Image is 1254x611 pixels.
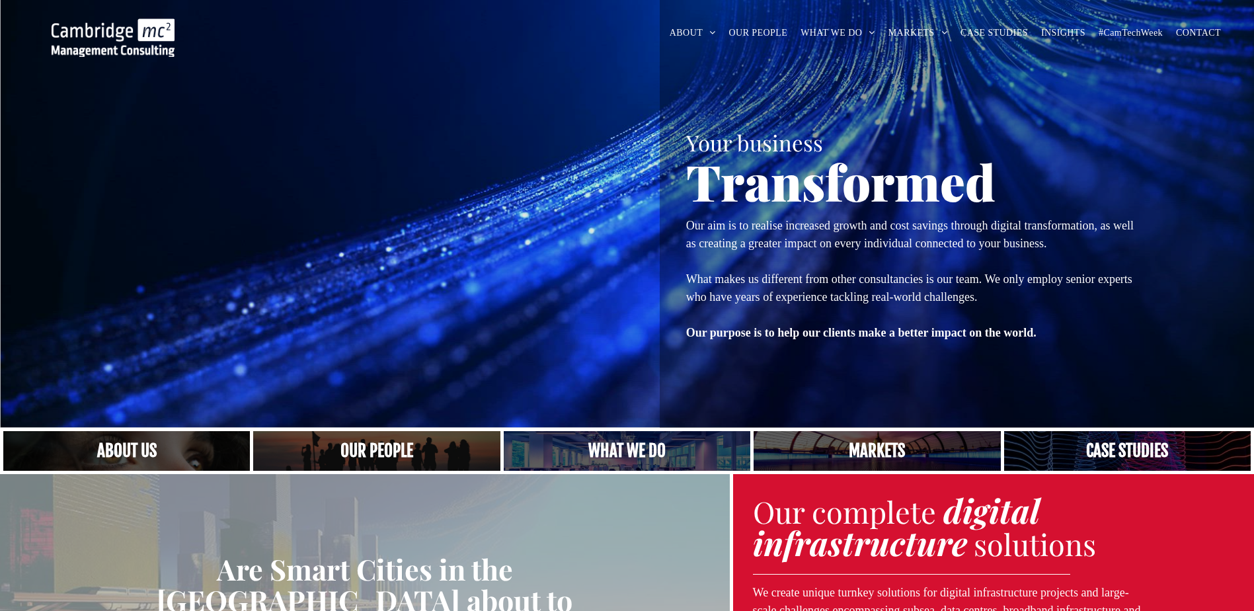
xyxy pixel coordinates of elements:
a: OUR PEOPLE [723,22,795,43]
a: A crowd in silhouette at sunset, on a rise or lookout point [253,431,500,471]
span: What makes us different from other consultancies is our team. We only employ senior experts who h... [686,272,1132,304]
a: WHAT WE DO [794,22,882,43]
a: Close up of woman's face, centered on her eyes [3,431,250,471]
img: Cambridge MC Logo [52,19,175,57]
span: Your business [686,128,823,157]
strong: digital [943,488,1040,532]
a: CONTACT [1169,22,1228,43]
a: A yoga teacher lifting his whole body off the ground in the peacock pose [504,431,750,471]
strong: Our purpose is to help our clients make a better impact on the world. [686,326,1037,339]
a: CASE STUDIES [954,22,1035,43]
span: Our aim is to realise increased growth and cost savings through digital transformation, as well a... [686,219,1134,250]
span: solutions [974,524,1096,563]
a: #CamTechWeek [1092,22,1169,43]
span: Our complete [753,491,936,531]
span: Transformed [686,148,996,214]
a: INSIGHTS [1035,22,1092,43]
a: MARKETS [882,22,954,43]
strong: infrastructure [753,520,967,565]
a: ABOUT [663,22,723,43]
